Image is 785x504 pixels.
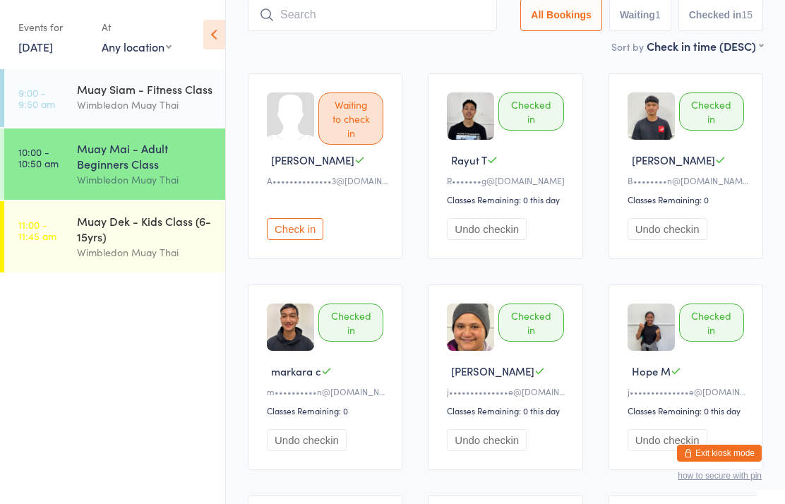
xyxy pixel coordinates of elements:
[498,304,563,342] div: Checked in
[102,39,172,54] div: Any location
[679,304,744,342] div: Checked in
[18,87,55,109] time: 9:00 - 9:50 am
[655,9,661,20] div: 1
[678,471,762,481] button: how to secure with pin
[632,152,715,167] span: [PERSON_NAME]
[447,404,568,416] div: Classes Remaining: 0 this day
[318,304,383,342] div: Checked in
[632,364,671,378] span: Hope M
[628,92,675,140] img: image1669268877.png
[4,201,225,272] a: 11:00 -11:45 amMuay Dek - Kids Class (6-15yrs)Wimbledon Muay Thai
[447,385,568,397] div: j••••••••••••••
[77,81,213,97] div: Muay Siam - Fitness Class
[647,38,763,54] div: Check in time (DESC)
[267,304,314,351] img: image1753481077.png
[447,304,494,351] img: image1745991362.png
[628,304,675,351] img: image1741989245.png
[77,97,213,113] div: Wimbledon Muay Thai
[628,174,748,186] div: B••••••••
[267,404,388,416] div: Classes Remaining: 0
[271,364,321,378] span: markara c
[102,16,172,39] div: At
[677,445,762,462] button: Exit kiosk mode
[447,92,494,140] img: image1754635063.png
[318,92,383,145] div: Waiting to check in
[741,9,753,20] div: 15
[628,193,748,205] div: Classes Remaining: 0
[447,193,568,205] div: Classes Remaining: 0 this day
[271,152,354,167] span: [PERSON_NAME]
[628,218,707,240] button: Undo checkin
[447,218,527,240] button: Undo checkin
[611,40,644,54] label: Sort by
[628,385,748,397] div: j••••••••••••••
[77,244,213,260] div: Wimbledon Muay Thai
[628,404,748,416] div: Classes Remaining: 0 this day
[77,140,213,172] div: Muay Mai - Adult Beginners Class
[447,429,527,451] button: Undo checkin
[628,429,707,451] button: Undo checkin
[18,39,53,54] a: [DATE]
[679,92,744,131] div: Checked in
[18,146,59,169] time: 10:00 - 10:50 am
[451,364,534,378] span: [PERSON_NAME]
[18,219,56,241] time: 11:00 - 11:45 am
[267,429,347,451] button: Undo checkin
[4,128,225,200] a: 10:00 -10:50 amMuay Mai - Adult Beginners ClassWimbledon Muay Thai
[498,92,563,131] div: Checked in
[451,152,487,167] span: Rayut T
[267,218,323,240] button: Check in
[77,213,213,244] div: Muay Dek - Kids Class (6-15yrs)
[447,174,568,186] div: R•••••••
[267,385,388,397] div: m••••••••••
[4,69,225,127] a: 9:00 -9:50 amMuay Siam - Fitness ClassWimbledon Muay Thai
[267,174,388,186] div: A••••••••••••••
[77,172,213,188] div: Wimbledon Muay Thai
[18,16,88,39] div: Events for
